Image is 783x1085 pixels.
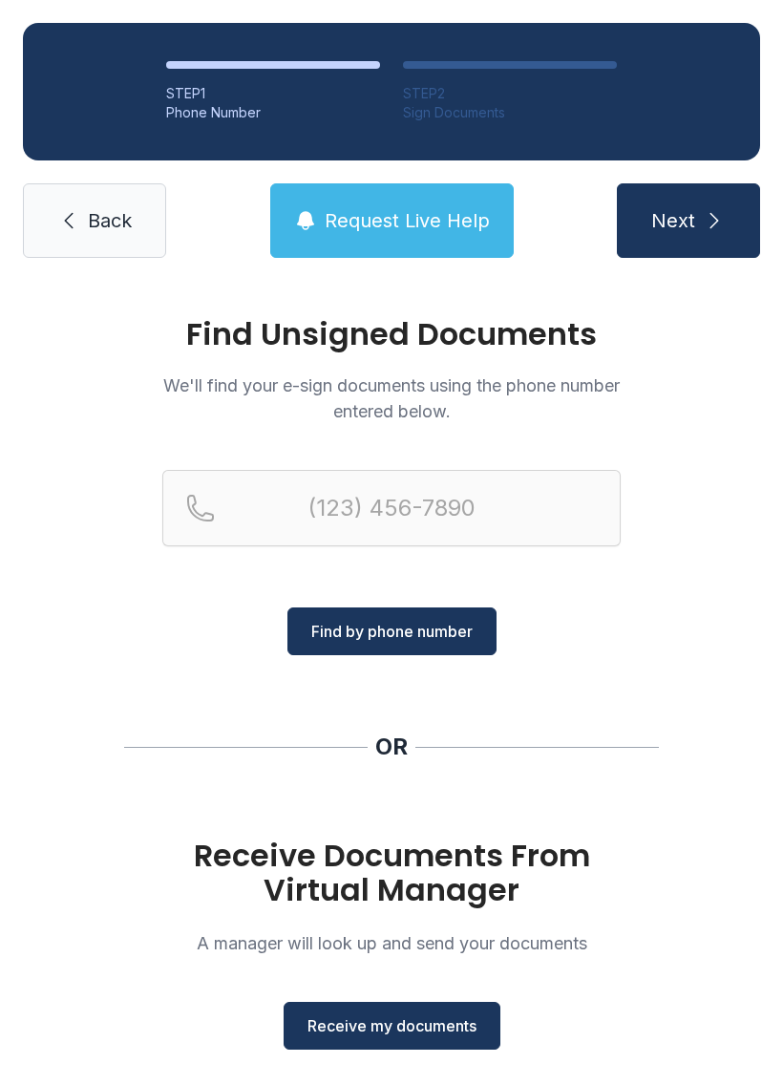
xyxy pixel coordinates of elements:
[162,930,621,956] p: A manager will look up and send your documents
[166,103,380,122] div: Phone Number
[162,319,621,350] h1: Find Unsigned Documents
[651,207,695,234] span: Next
[166,84,380,103] div: STEP 1
[307,1014,476,1037] span: Receive my documents
[403,103,617,122] div: Sign Documents
[403,84,617,103] div: STEP 2
[325,207,490,234] span: Request Live Help
[162,372,621,424] p: We'll find your e-sign documents using the phone number entered below.
[88,207,132,234] span: Back
[162,470,621,546] input: Reservation phone number
[311,620,473,643] span: Find by phone number
[162,839,621,907] h1: Receive Documents From Virtual Manager
[375,732,408,762] div: OR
